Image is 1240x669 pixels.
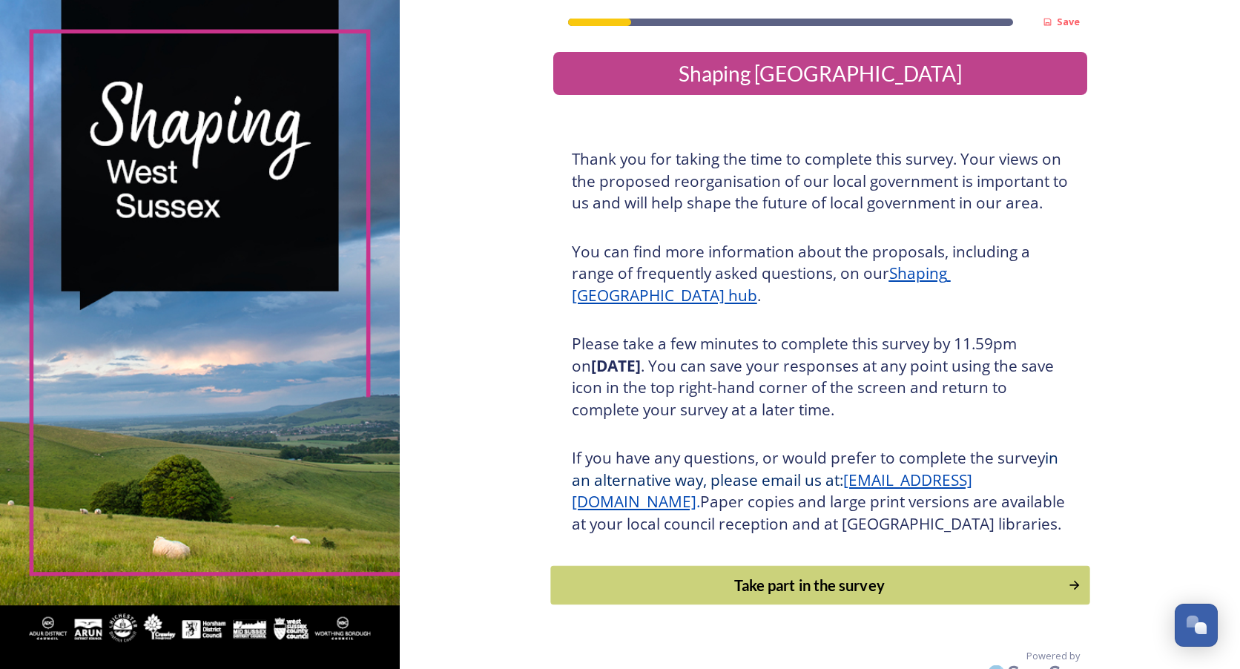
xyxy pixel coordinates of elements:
div: Shaping [GEOGRAPHIC_DATA] [559,58,1081,89]
span: . [696,491,700,512]
h3: Please take a few minutes to complete this survey by 11.59pm on . You can save your responses at ... [572,333,1069,421]
strong: [DATE] [591,355,641,376]
strong: Save [1057,15,1080,28]
h3: You can find more information about the proposals, including a range of frequently asked question... [572,241,1069,307]
h3: If you have any questions, or would prefer to complete the survey Paper copies and large print ve... [572,447,1069,535]
span: in an alternative way, please email us at: [572,447,1062,490]
a: Shaping [GEOGRAPHIC_DATA] hub [572,263,951,306]
a: [EMAIL_ADDRESS][DOMAIN_NAME] [572,469,972,513]
div: Take part in the survey [558,574,1060,596]
span: Powered by [1026,649,1080,663]
h3: Thank you for taking the time to complete this survey. Your views on the proposed reorganisation ... [572,148,1069,214]
button: Open Chat [1175,604,1218,647]
button: Continue [550,566,1089,605]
